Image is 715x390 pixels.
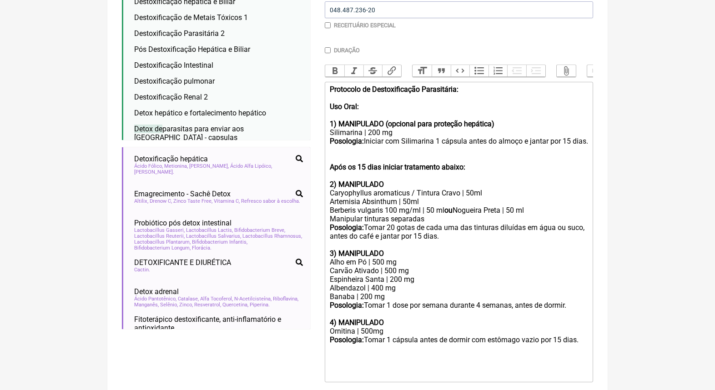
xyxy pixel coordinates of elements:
strong: Posologia: [330,335,364,344]
div: Artemisia Absinthum | 50ml [330,197,588,206]
span: Manganês [134,302,159,308]
div: Banaba | 200 mg [330,292,588,301]
div: Berberis vulgaris 100 mg/ml | 50 ml Nogueira Preta | 50 ml Manipular tinturas separadas [330,206,588,223]
span: Lactobacillus Lactis [186,227,233,233]
span: Alfa Tocoferol [200,296,233,302]
button: Strikethrough [363,65,383,77]
span: Selênio [160,302,178,308]
span: Destoxificação Parasitária 2 [134,29,225,38]
button: Quote [432,65,451,77]
span: parasitas para enviar aos [GEOGRAPHIC_DATA] - capsulas [134,125,244,142]
span: Florácia [192,245,211,251]
strong: 4) MANIPULADO [330,318,384,327]
span: Ácido Alfa Lipóico [230,163,272,169]
strong: Posologia: [330,137,364,145]
div: Silimarina | 200 mg Iniciar com Silimarina 1 cápsula antes do almoço e jantar por 15 dias. [330,85,588,189]
span: Resveratrol [194,302,221,308]
span: Bifidobacterium Breve [234,227,285,233]
button: Decrease Level [507,65,526,77]
span: Cactin [134,267,150,273]
span: Zinco [179,302,193,308]
span: Destoxificação Renal 2 [134,93,208,101]
div: Espinheira Santa | 200 mg [330,275,588,284]
div: Tomar 20 gotas de cada uma das tinturas diluídas em água ou suco, antes do café e jantar por 15 d... [330,223,588,240]
span: Bifidobacterium Infantis [192,239,247,245]
div: Alho em Pó | 500 mg [330,258,588,266]
span: Piperina [250,302,270,308]
div: Carvão Ativado | 500 mg [330,266,588,275]
button: Numbers [488,65,508,77]
span: DETOXIFICANTE E DIURÉTICA [134,258,231,267]
span: Detox hepático e fortalecimento hepático [134,109,266,117]
span: Probiótico pós detox intestinal [134,219,232,227]
span: Altilix [134,198,148,204]
strong: Protocolo de Destoxificação Parasitária: [330,85,458,94]
button: Italic [344,65,363,77]
strong: Posologia: [330,301,364,310]
span: Destoxificação de Metais Tóxicos 1 [134,13,248,22]
label: Duração [334,47,360,54]
span: Destoxificação Intestinal [134,61,213,70]
button: Undo [587,65,606,77]
span: Ácido Fólico [134,163,163,169]
span: Lactobacillus Rhamnosus [242,233,302,239]
span: Riboflavina [273,296,298,302]
strong: 1) MANIPULADO (opcional para proteção hepática) [330,120,494,128]
span: Ácido Pantotênico [134,296,176,302]
span: [PERSON_NAME] [134,169,174,175]
span: Lactobacillus Gasseri [134,227,185,233]
button: Attach Files [557,65,576,77]
strong: 2) MANIPULADO [330,180,384,189]
span: Detoxificação hepática [134,155,208,163]
strong: Após os 15 dias iniciar tratamento abaixo: [330,163,465,171]
button: Link [382,65,401,77]
span: [PERSON_NAME] [189,163,229,169]
div: Albendazol | 400 mg [330,284,588,292]
span: Destoxificação pulmonar [134,77,215,85]
span: Detox de [134,125,162,133]
span: Zinco Taste Free [173,198,212,204]
span: Vitamina C [214,198,240,204]
span: Lactobacillus Plantarum [134,239,191,245]
button: Bold [325,65,344,77]
span: Metionina [164,163,188,169]
span: Pós Destoxificação Hepática e Biliar [134,45,250,54]
strong: Posologia: [330,223,364,232]
span: Lactobacillus Reuterii [134,233,185,239]
span: Drenow C [150,198,172,204]
div: Caryophyllus aromaticus / Tintura Cravo | 50ml [330,189,588,197]
strong: ou [444,206,453,215]
strong: Uso Oral: [330,102,359,111]
button: Bullets [469,65,488,77]
span: Refresco sabor à escolha [241,198,300,204]
strong: 3) MANIPULADO [330,249,384,258]
span: Emagrecimento - Sachê Detox [134,190,231,198]
span: Detox adrenal [134,287,179,296]
span: Fitoterápico destoxificante, anti-inflamatório e antioxidante [134,315,303,332]
label: Receituário Especial [334,22,396,29]
span: N-Acetilcisteína [234,296,272,302]
span: Bifidobacterium Longum [134,245,191,251]
span: Lactobacillus Salivarius [186,233,241,239]
span: Catalase [178,296,199,302]
span: Quercetina [222,302,248,308]
button: Code [451,65,470,77]
button: Heading [413,65,432,77]
div: Ornitina | 500mg [330,310,588,335]
button: Increase Level [526,65,545,77]
div: Tomar 1 dose por semana durante 4 semanas, antes de dormir. [330,301,588,310]
div: Tomar 1 cápsula antes de dormir com estômago vazio por 15 dias. [330,335,588,344]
